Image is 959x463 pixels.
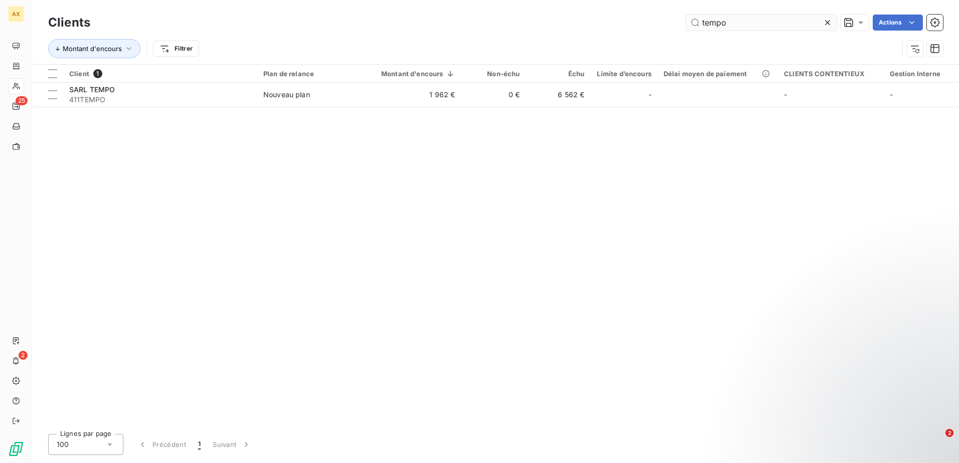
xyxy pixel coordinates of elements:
[784,90,787,99] span: -
[945,429,953,437] span: 2
[16,96,28,105] span: 25
[649,90,652,100] span: -
[153,41,199,57] button: Filtrer
[532,70,585,78] div: Échu
[873,15,923,31] button: Actions
[263,90,310,100] div: Nouveau plan
[890,90,893,99] span: -
[467,70,520,78] div: Non-échu
[198,439,201,449] span: 1
[57,439,69,449] span: 100
[784,70,877,78] div: CLIENTS CONTENTIEUX
[362,83,461,107] td: 1 962 €
[461,83,526,107] td: 0 €
[69,70,89,78] span: Client
[526,83,591,107] td: 6 562 €
[19,351,28,360] span: 2
[8,6,24,22] div: AX
[890,70,953,78] div: Gestion Interne
[596,70,651,78] div: Limite d’encours
[93,69,102,78] span: 1
[207,434,257,455] button: Suivant
[925,429,949,453] iframe: Intercom live chat
[664,70,772,78] div: Délai moyen de paiement
[686,15,837,31] input: Rechercher
[368,70,455,78] div: Montant d'encours
[192,434,207,455] button: 1
[48,39,140,58] button: Montant d'encours
[69,85,115,94] span: SARL TEMPO
[48,14,90,32] h3: Clients
[758,366,959,436] iframe: Intercom notifications message
[8,441,24,457] img: Logo LeanPay
[263,70,357,78] div: Plan de relance
[131,434,192,455] button: Précédent
[63,45,122,53] span: Montant d'encours
[69,95,251,105] span: 411TEMPO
